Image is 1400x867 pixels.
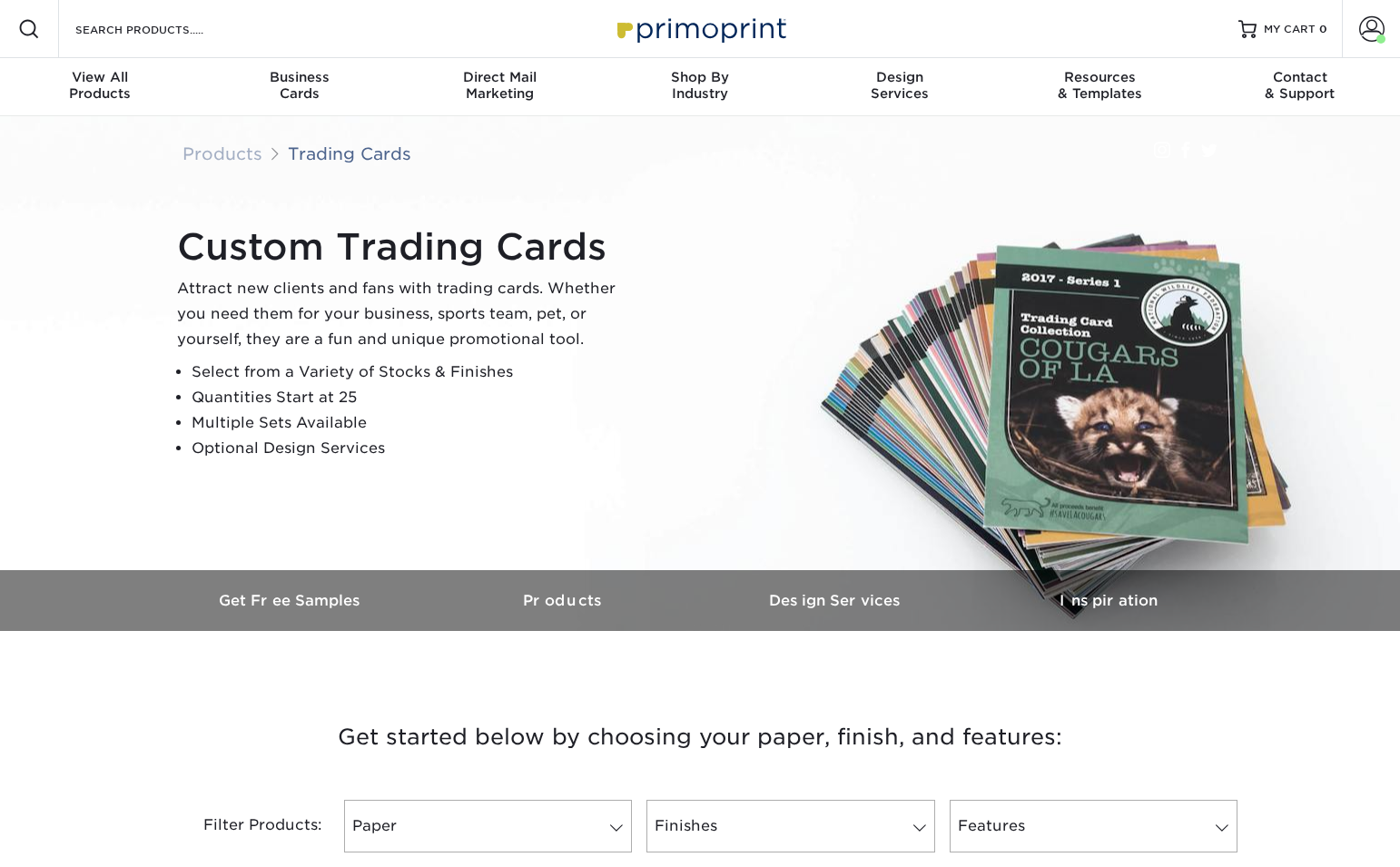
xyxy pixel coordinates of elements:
[600,69,800,85] span: Shop By
[646,800,934,852] a: Finishes
[1200,69,1400,102] div: & Support
[972,592,1245,609] h3: Inspiration
[182,143,262,163] a: Products
[428,592,700,609] h3: Products
[700,592,972,609] h3: Design Services
[400,58,600,116] a: Direct MailMarketing
[1000,69,1199,102] div: & Templates
[200,69,399,85] span: Business
[800,69,1000,102] div: Services
[600,69,800,102] div: Industry
[192,360,631,385] li: Select from a Variety of Stocks & Finishes
[155,592,428,609] h3: Get Free Samples
[169,696,1231,778] h3: Get started below by choosing your paper, finish, and features:
[600,58,800,116] a: Shop ByIndustry
[1000,69,1199,85] span: Resources
[192,385,631,410] li: Quantities Start at 25
[155,570,428,631] a: Get Free Samples
[155,800,337,852] div: Filter Products:
[800,69,1000,85] span: Design
[1264,22,1316,37] span: MY CART
[972,570,1245,631] a: Inspiration
[1319,23,1327,35] span: 0
[192,410,631,436] li: Multiple Sets Available
[192,436,631,461] li: Optional Design Services
[400,69,600,85] span: Direct Mail
[700,570,972,631] a: Design Services
[800,58,1000,116] a: DesignServices
[428,570,700,631] a: Products
[288,143,411,163] a: Trading Cards
[1000,58,1199,116] a: Resources& Templates
[1200,58,1400,116] a: Contact& Support
[344,800,632,852] a: Paper
[609,9,791,48] img: Primoprint
[200,69,399,102] div: Cards
[177,225,631,269] h1: Custom Trading Cards
[74,18,251,40] input: SEARCH PRODUCTS.....
[950,800,1237,852] a: Features
[177,276,631,352] p: Attract new clients and fans with trading cards. Whether you need them for your business, sports ...
[200,58,399,116] a: BusinessCards
[1200,69,1400,85] span: Contact
[400,69,600,102] div: Marketing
